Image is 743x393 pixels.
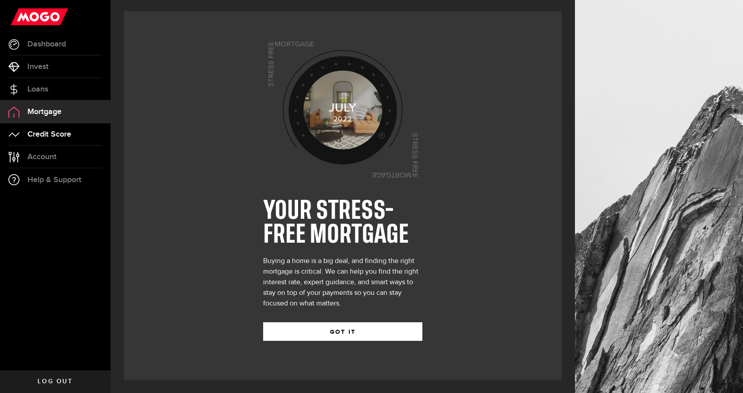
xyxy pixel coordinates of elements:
span: Account [27,153,57,161]
span: Mortgage [27,108,61,116]
span: Log out [38,378,73,385]
button: GOT IT [263,322,422,341]
span: Loans [27,85,48,93]
button: Open LiveChat chat widget [7,4,34,30]
h1: YOUR STRESS-FREE MORTGAGE [263,199,422,247]
span: Credit Score [27,130,71,138]
span: Dashboard [27,40,66,48]
div: Buying a home is a big deal, and finding the right mortgage is critical. We can help you find the... [263,256,422,309]
span: Help & Support [27,176,81,184]
span: Invest [27,63,49,71]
